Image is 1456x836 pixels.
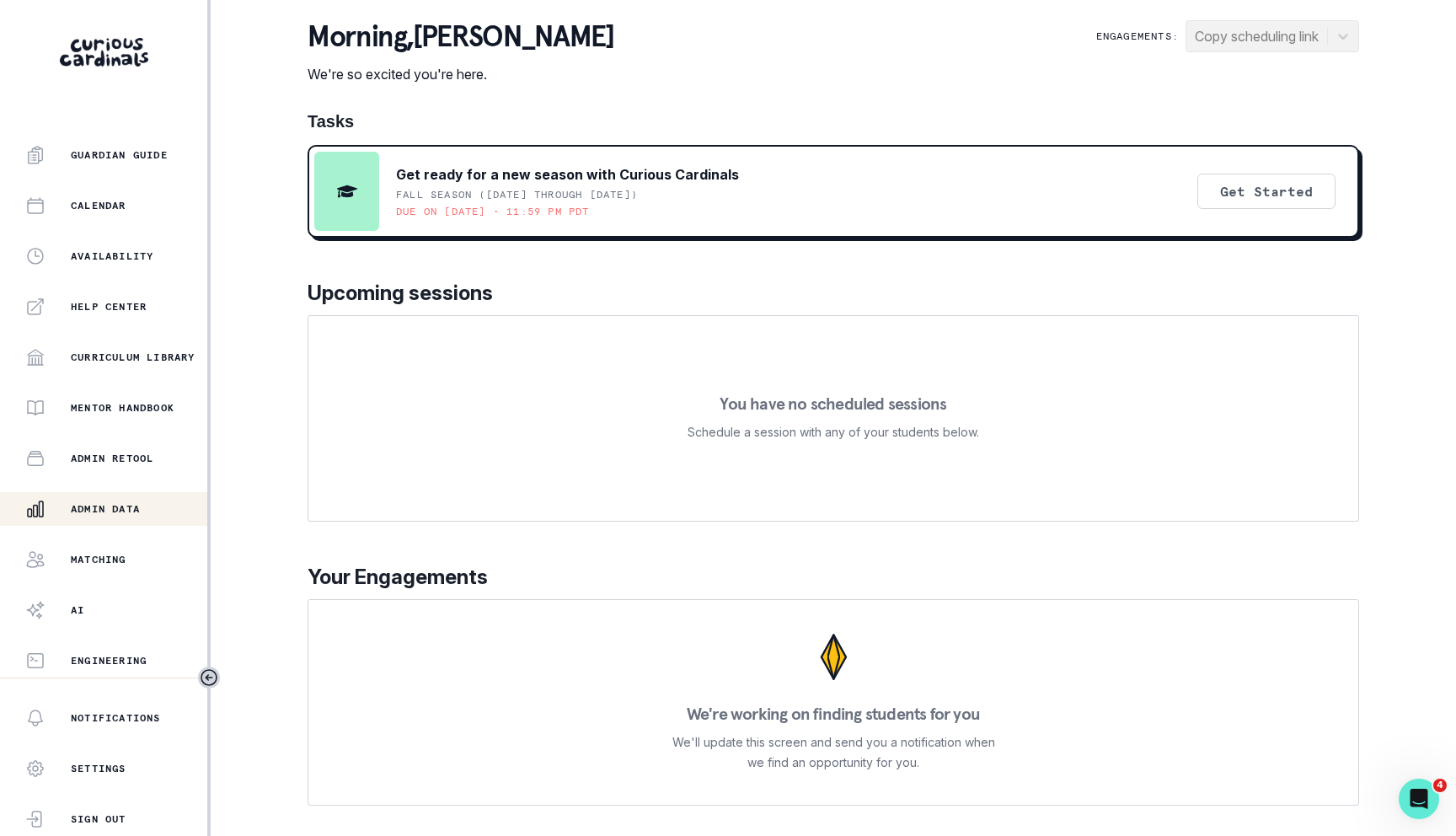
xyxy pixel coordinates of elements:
p: Guardian Guide [71,148,168,162]
p: Get ready for a new season with Curious Cardinals [396,164,739,185]
p: Notifications [71,711,161,725]
p: Mentor Handbook [71,401,174,415]
p: morning , [PERSON_NAME] [308,20,613,54]
iframe: Intercom live chat [1399,779,1439,819]
p: Schedule a session with any of your students below. [688,422,979,442]
p: Curriculum Library [71,351,195,364]
p: Due on [DATE] • 11:59 PM PDT [396,205,590,218]
p: AI [71,603,84,617]
p: We'll update this screen and send you a notification when we find an opportunity for you. [672,732,995,773]
p: Engineering [71,654,147,667]
p: You have no scheduled sessions [720,395,946,412]
p: Settings [71,762,126,775]
p: We're working on finding students for you [687,705,980,722]
span: 4 [1433,779,1447,792]
img: Curious Cardinals Logo [60,38,148,67]
button: Get Started [1197,174,1336,209]
p: Engagements: [1096,29,1179,43]
p: Fall Season ([DATE] through [DATE]) [396,188,638,201]
p: Admin Data [71,502,140,516]
p: Help Center [71,300,147,313]
p: Sign Out [71,812,126,826]
p: Calendar [71,199,126,212]
button: Toggle sidebar [198,667,220,689]
h1: Tasks [308,111,1359,131]
p: Admin Retool [71,452,153,465]
p: Availability [71,249,153,263]
p: Upcoming sessions [308,278,1359,308]
p: Matching [71,553,126,566]
p: We're so excited you're here. [308,64,613,84]
p: Your Engagements [308,562,1359,592]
